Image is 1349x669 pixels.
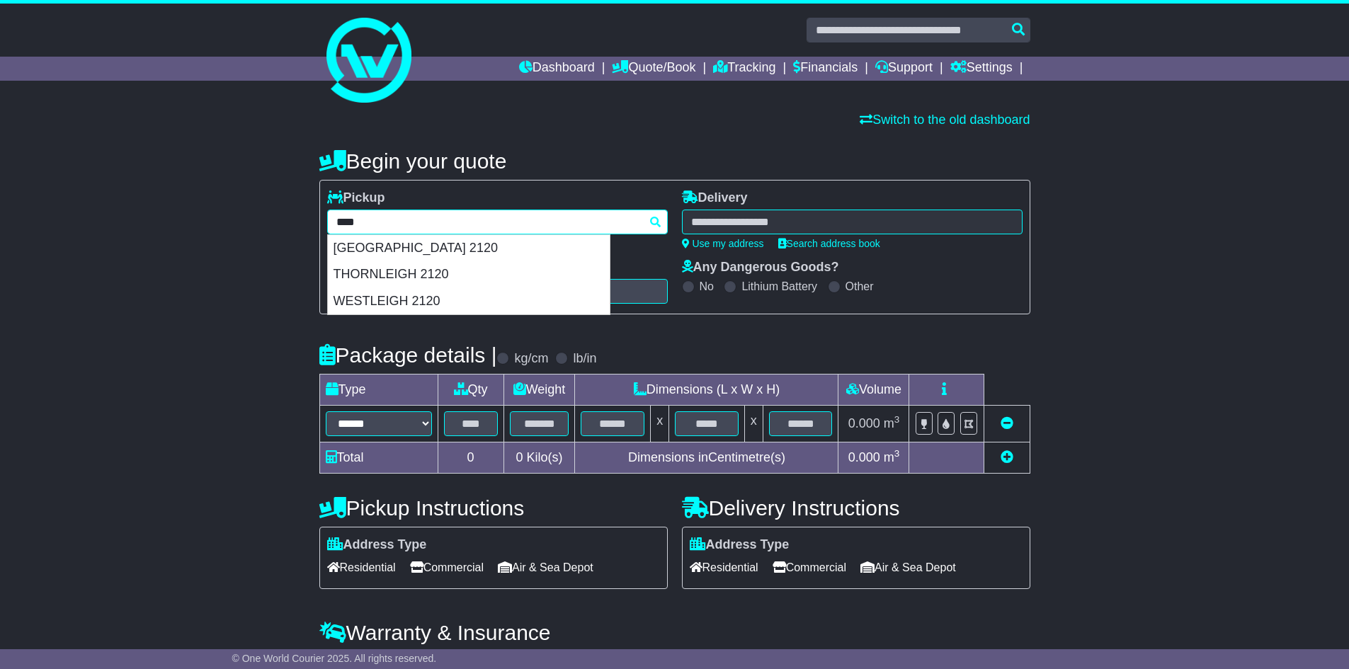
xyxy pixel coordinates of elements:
[860,556,956,578] span: Air & Sea Depot
[503,374,575,406] td: Weight
[848,416,880,430] span: 0.000
[682,496,1030,520] h4: Delivery Instructions
[793,57,858,81] a: Financials
[860,113,1030,127] a: Switch to the old dashboard
[848,450,880,464] span: 0.000
[328,261,610,288] div: THORNLEIGH 2120
[327,537,427,553] label: Address Type
[327,190,385,206] label: Pickup
[778,238,880,249] a: Search address book
[1001,450,1013,464] a: Add new item
[438,442,503,474] td: 0
[838,374,909,406] td: Volume
[894,414,900,425] sup: 3
[741,280,817,293] label: Lithium Battery
[700,280,714,293] label: No
[327,556,396,578] span: Residential
[328,235,610,262] div: [GEOGRAPHIC_DATA] 2120
[1001,416,1013,430] a: Remove this item
[682,260,839,275] label: Any Dangerous Goods?
[232,653,437,664] span: © One World Courier 2025. All rights reserved.
[514,351,548,367] label: kg/cm
[438,374,503,406] td: Qty
[690,556,758,578] span: Residential
[875,57,933,81] a: Support
[328,288,610,315] div: WESTLEIGH 2120
[573,351,596,367] label: lb/in
[884,416,900,430] span: m
[498,556,593,578] span: Air & Sea Depot
[319,343,497,367] h4: Package details |
[503,442,575,474] td: Kilo(s)
[682,238,764,249] a: Use my address
[682,190,748,206] label: Delivery
[744,406,763,442] td: x
[884,450,900,464] span: m
[410,556,484,578] span: Commercial
[575,374,838,406] td: Dimensions (L x W x H)
[713,57,775,81] a: Tracking
[894,448,900,459] sup: 3
[773,556,846,578] span: Commercial
[319,442,438,474] td: Total
[690,537,790,553] label: Address Type
[319,496,668,520] h4: Pickup Instructions
[950,57,1013,81] a: Settings
[846,280,874,293] label: Other
[319,621,1030,644] h4: Warranty & Insurance
[516,450,523,464] span: 0
[327,210,668,234] typeahead: Please provide city
[319,374,438,406] td: Type
[651,406,669,442] td: x
[519,57,595,81] a: Dashboard
[612,57,695,81] a: Quote/Book
[319,149,1030,173] h4: Begin your quote
[575,442,838,474] td: Dimensions in Centimetre(s)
